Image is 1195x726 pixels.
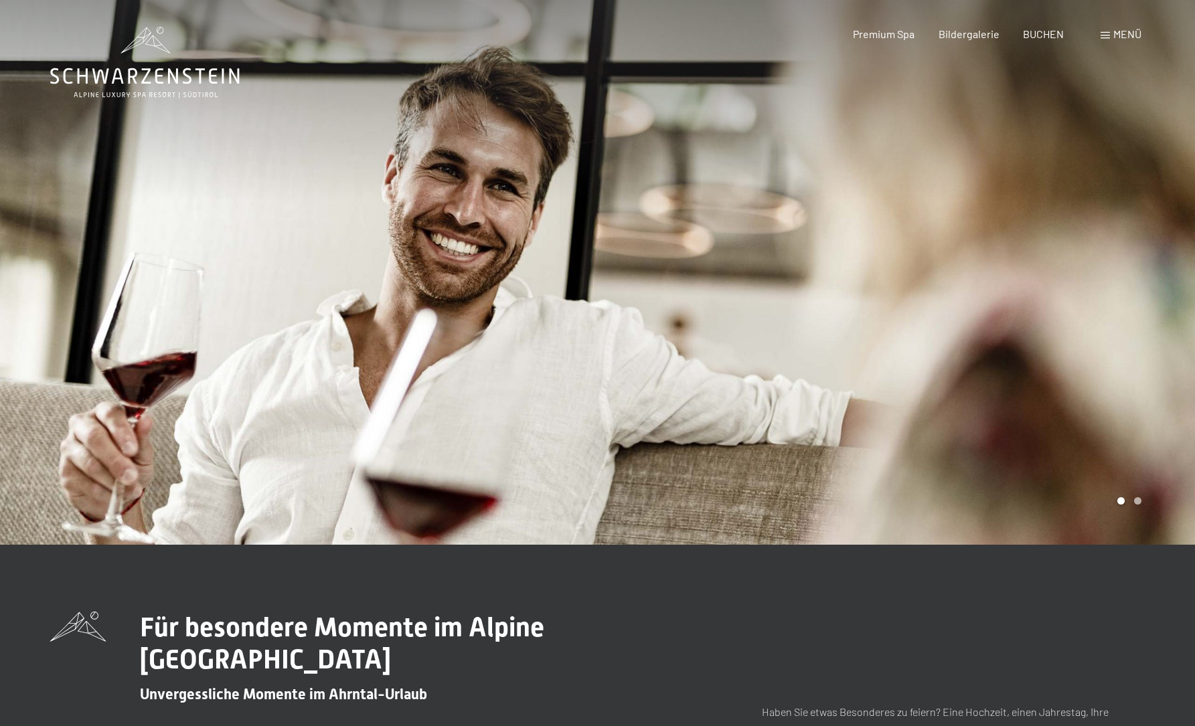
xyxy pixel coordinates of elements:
[1113,497,1141,505] div: Carousel Pagination
[1117,497,1125,505] div: Carousel Page 1 (Current Slide)
[1023,27,1064,40] a: BUCHEN
[1134,497,1141,505] div: Carousel Page 2
[140,612,544,675] span: Für besondere Momente im Alpine [GEOGRAPHIC_DATA]
[1113,27,1141,40] span: Menü
[853,27,914,40] a: Premium Spa
[140,686,427,703] span: Unvergessliche Momente im Ahrntal-Urlaub
[939,27,1000,40] a: Bildergalerie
